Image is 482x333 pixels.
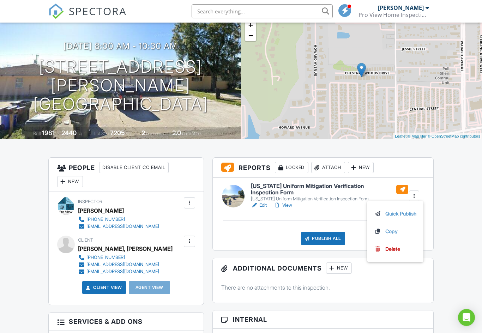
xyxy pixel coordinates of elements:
h3: Internal [213,310,433,329]
div: Delete [385,245,400,253]
h3: Additional Documents [213,258,433,278]
a: Delete [374,245,416,253]
div: Open Intercom Messenger [458,309,475,326]
div: [EMAIL_ADDRESS][DOMAIN_NAME] [86,224,159,229]
a: [EMAIL_ADDRESS][DOMAIN_NAME] [78,261,167,268]
a: © OpenStreetMap contributors [428,134,480,138]
div: Disable Client CC Email [99,162,169,173]
div: [PHONE_NUMBER] [86,217,125,222]
a: Zoom in [245,20,256,30]
span: bathrooms [182,131,202,136]
h3: Reports [213,158,433,178]
a: Zoom out [245,30,256,41]
a: © MapTiler [408,134,427,138]
span: Lot Size [94,131,109,136]
a: Client View [85,284,122,291]
div: 2 [141,129,145,137]
div: 2440 [61,129,77,137]
div: New [57,176,83,187]
span: sq. ft. [78,131,88,136]
a: [PHONE_NUMBER] [78,254,167,261]
a: [US_STATE] Uniform Mitigation Verification Inspection Form [US_STATE] Uniform Mitigation Verifica... [251,183,408,202]
span: sq.ft. [126,131,135,136]
div: 2.0 [172,129,181,137]
a: [EMAIL_ADDRESS][DOMAIN_NAME] [78,223,159,230]
div: New [348,162,374,173]
div: [US_STATE] Uniform Mitigation Verification Inspection Form [251,196,408,202]
span: Inspector [78,199,102,204]
a: [EMAIL_ADDRESS][DOMAIN_NAME] [78,268,167,275]
div: New [326,262,352,274]
a: Leaflet [395,134,406,138]
a: [PHONE_NUMBER] [78,216,159,223]
div: [PERSON_NAME], [PERSON_NAME] [78,243,173,254]
div: 7205 [110,129,125,137]
img: The Best Home Inspection Software - Spectora [48,4,64,19]
p: There are no attachments to this inspection. [221,284,425,291]
a: SPECTORA [48,10,127,24]
span: SPECTORA [69,4,127,18]
a: Quick Publish [374,210,416,218]
div: | [393,133,482,139]
div: 1981 [42,129,55,137]
input: Search everything... [192,4,333,18]
h3: People [49,158,204,192]
div: [EMAIL_ADDRESS][DOMAIN_NAME] [86,262,159,267]
div: Publish All [301,232,345,245]
span: Built [33,131,41,136]
div: [PERSON_NAME] [378,4,424,11]
div: Locked [275,162,308,173]
span: bedrooms [146,131,165,136]
div: Pro View Home Inspections LLC [359,11,429,18]
h6: [US_STATE] Uniform Mitigation Verification Inspection Form [251,183,408,195]
div: [EMAIL_ADDRESS][DOMAIN_NAME] [86,269,159,274]
a: View [274,202,292,209]
h3: Services & Add ons [49,313,204,331]
a: Copy [374,228,416,235]
div: Attach [311,162,345,173]
h3: [DATE] 8:00 am - 10:30 am [64,41,177,51]
h1: [STREET_ADDRESS][PERSON_NAME] [GEOGRAPHIC_DATA] [11,57,230,113]
a: Edit [251,202,267,209]
span: Client [78,237,93,243]
div: [PERSON_NAME] [78,205,124,216]
div: [PHONE_NUMBER] [86,255,125,260]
